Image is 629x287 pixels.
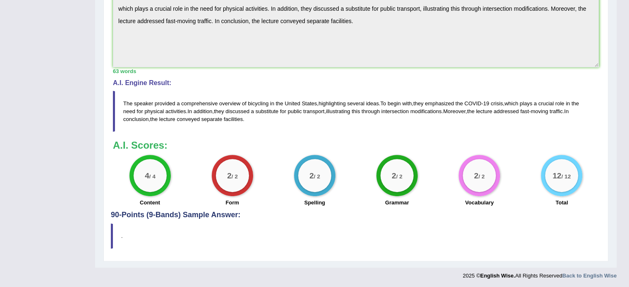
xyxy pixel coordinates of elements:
span: intersection [381,108,409,114]
a: Back to English Wise [562,273,617,279]
big: 12 [552,171,561,180]
span: a [251,108,254,114]
span: in [566,100,570,107]
label: Vocabulary [465,199,494,206]
span: several [347,100,364,107]
span: substitute [256,108,279,114]
span: they [413,100,423,107]
span: To [380,100,386,107]
span: crisis [491,100,503,107]
span: modifications [410,108,442,114]
span: of [242,100,246,107]
strong: English Wise. [480,273,515,279]
span: the [455,100,463,107]
big: 2 [309,171,314,180]
div: 2025 © All Rights Reserved [463,268,617,280]
small: / 2 [396,173,402,180]
span: illustrating [326,108,350,114]
span: comprehensive [181,100,218,107]
label: Grammar [385,199,409,206]
span: fast [520,108,529,114]
span: transport [303,108,324,114]
span: plays [520,100,532,107]
span: lecture [159,116,175,122]
span: public [288,108,302,114]
blockquote: , . , - , . , , . , - . , . [113,91,599,132]
span: addition [194,108,213,114]
label: Content [140,199,160,206]
span: The [123,100,132,107]
label: Spelling [304,199,325,206]
div: 63 words [113,67,599,75]
span: In [564,108,569,114]
span: a [534,100,537,107]
span: lecture [476,108,492,114]
span: role [555,100,564,107]
span: COVID [464,100,481,107]
span: need [123,108,135,114]
span: United [285,100,300,107]
small: / 2 [232,173,238,180]
small: / 4 [149,173,155,180]
big: 4 [145,171,149,180]
span: Moreover [443,108,466,114]
span: conclusion [123,116,148,122]
span: traffic [550,108,563,114]
small: / 2 [314,173,320,180]
span: separate [201,116,222,122]
span: a [177,100,179,107]
span: speaker [134,100,153,107]
span: crucial [538,100,554,107]
span: In [187,108,192,114]
span: highlighting [318,100,346,107]
big: 2 [392,171,396,180]
span: for [137,108,143,114]
span: for [280,108,286,114]
span: the [150,116,158,122]
span: the [467,108,474,114]
span: overview [219,100,240,107]
span: through [361,108,380,114]
span: addressed [494,108,519,114]
span: they [214,108,224,114]
span: this [352,108,360,114]
span: States [302,100,317,107]
h4: A.I. Engine Result: [113,79,599,87]
span: with [402,100,412,107]
span: physical [144,108,164,114]
b: A.I. Scores: [113,140,167,151]
small: / 2 [478,173,485,180]
span: begin [387,100,401,107]
big: 2 [474,171,478,180]
span: in [270,100,274,107]
span: provided [155,100,175,107]
span: discussed [225,108,249,114]
span: ideas [366,100,379,107]
small: / 12 [562,173,571,180]
big: 2 [227,171,232,180]
span: which [505,100,518,107]
span: the [572,100,579,107]
label: Form [225,199,239,206]
span: activities [165,108,186,114]
span: moving [531,108,548,114]
span: conveyed [177,116,200,122]
span: emphasized [425,100,454,107]
span: the [276,100,283,107]
span: 19 [483,100,489,107]
label: Total [555,199,568,206]
blockquote: . [111,223,601,249]
span: facilities [224,116,243,122]
span: bicycling [248,100,268,107]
